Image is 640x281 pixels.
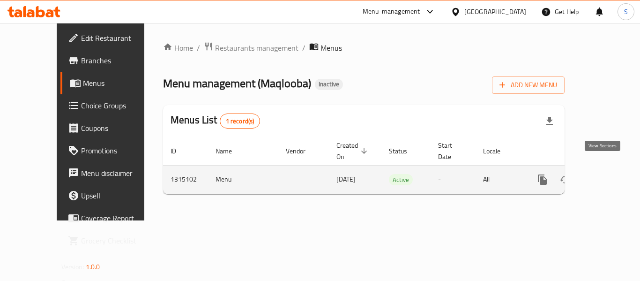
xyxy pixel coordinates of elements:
[81,122,156,134] span: Coupons
[554,168,576,191] button: Change Status
[86,261,100,273] span: 1.0.0
[220,114,260,129] div: Total records count
[60,72,164,94] a: Menus
[499,79,557,91] span: Add New Menu
[315,79,343,90] div: Inactive
[81,167,156,179] span: Menu disclaimer
[81,235,156,246] span: Grocery Checklist
[60,49,164,72] a: Branches
[83,77,156,89] span: Menus
[60,229,164,252] a: Grocery Checklist
[61,261,84,273] span: Version:
[315,80,343,88] span: Inactive
[538,110,561,132] div: Export file
[60,207,164,229] a: Coverage Report
[336,140,370,162] span: Created On
[204,42,298,54] a: Restaurants management
[624,7,628,17] span: S
[60,139,164,162] a: Promotions
[163,73,311,94] span: Menu management ( Maqlooba )
[60,162,164,184] a: Menu disclaimer
[60,27,164,49] a: Edit Restaurant
[171,113,260,129] h2: Menus List
[197,42,200,53] li: /
[81,100,156,111] span: Choice Groups
[163,42,193,53] a: Home
[81,213,156,224] span: Coverage Report
[220,117,260,126] span: 1 record(s)
[81,145,156,156] span: Promotions
[483,145,513,157] span: Locale
[81,55,156,66] span: Branches
[431,165,476,194] td: -
[163,137,629,194] table: enhanced table
[163,165,208,194] td: 1315102
[163,42,565,54] nav: breadcrumb
[524,137,629,166] th: Actions
[81,32,156,44] span: Edit Restaurant
[438,140,464,162] span: Start Date
[389,145,419,157] span: Status
[492,76,565,94] button: Add New Menu
[60,117,164,139] a: Coupons
[60,94,164,117] a: Choice Groups
[216,145,244,157] span: Name
[476,165,524,194] td: All
[531,168,554,191] button: more
[208,165,278,194] td: Menu
[215,42,298,53] span: Restaurants management
[389,175,413,185] span: Active
[464,7,526,17] div: [GEOGRAPHIC_DATA]
[81,190,156,201] span: Upsell
[286,145,318,157] span: Vendor
[363,6,420,17] div: Menu-management
[320,42,342,53] span: Menus
[302,42,305,53] li: /
[336,173,356,185] span: [DATE]
[60,184,164,207] a: Upsell
[171,145,188,157] span: ID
